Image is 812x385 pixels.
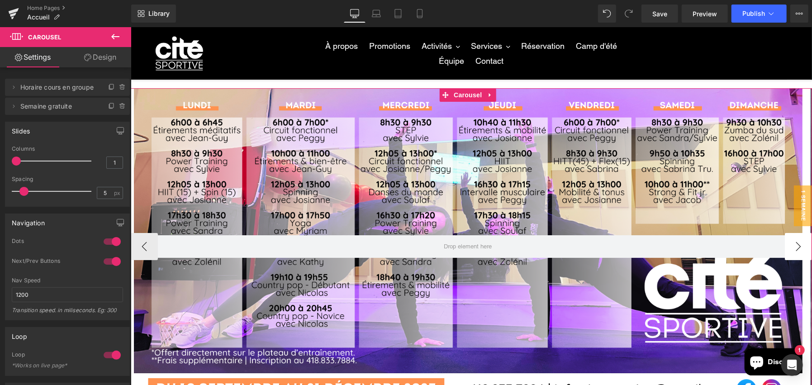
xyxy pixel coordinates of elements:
a: Camp d'été [441,11,491,26]
a: Home Pages [27,5,131,12]
img: citesportive [25,9,72,43]
div: *Works on live page* [12,362,93,369]
span: Réservation [391,14,434,24]
div: Dots [12,238,95,247]
span: px [114,190,122,196]
span: Semaine gratuite [20,98,96,115]
span: Équipe [309,29,334,39]
div: Next/Prev Buttons [12,257,95,267]
div: Loop [12,328,27,340]
span: Services [341,14,372,24]
a: Mobile [409,5,431,23]
a: Tablet [387,5,409,23]
button: Publish [731,5,787,23]
span: Horaire cours en groupe [20,79,96,96]
span: Activités [291,14,322,24]
a: New Library [131,5,176,23]
button: Redo [620,5,638,23]
span: Carousel [321,61,353,75]
span: Contact [345,29,373,39]
span: Library [148,10,170,18]
div: Spacing [12,176,123,182]
span: Publish [742,10,765,17]
a: Expand / Collapse [353,61,365,75]
a: Preview [682,5,728,23]
span: Carousel [28,33,61,41]
a: Équipe [304,26,338,41]
div: Navigation [12,214,45,227]
div: Columns [12,146,123,152]
button: More [790,5,808,23]
a: À propos [190,11,232,26]
a: Réservation [386,11,439,26]
span: Accueil [27,14,50,21]
button: Undo [598,5,616,23]
div: Slides [12,122,30,135]
button: Activités [287,11,334,26]
div: Transition speed. in miliseconds. Eg: 300 [12,307,123,320]
span: Promotions [239,14,280,24]
div: Nav Speed [12,277,123,284]
div: Open Intercom Messenger [781,354,803,376]
a: Design [67,47,133,67]
a: Promotions [234,11,285,26]
span: Preview [693,9,717,19]
a: Contact [341,26,378,41]
span: 1 semaine gratuite [645,158,681,199]
span: À propos [195,14,228,24]
div: Loop [12,351,95,361]
a: Laptop [366,5,387,23]
button: Services [336,11,384,26]
span: Camp d'été [446,14,487,24]
inbox-online-store-chat: Chat de la boutique en ligne Shopify [611,321,674,351]
a: Desktop [344,5,366,23]
span: Save [652,9,667,19]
